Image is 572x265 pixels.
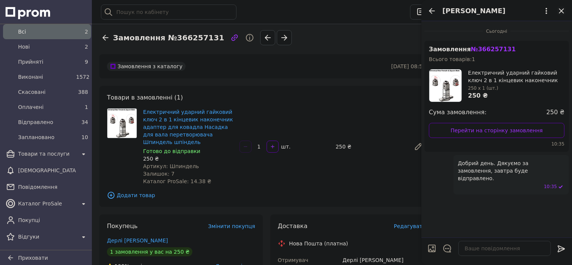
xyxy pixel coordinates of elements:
div: Нова Пошта (платна) [287,240,350,247]
span: Готово до відправки [143,148,200,154]
span: 388 [78,89,88,95]
span: 2 [85,44,88,50]
span: Артикул: Шпиндель [143,163,199,169]
span: 34 [81,119,88,125]
span: Відгуки [18,233,76,240]
span: Сума замовлення: [429,108,487,117]
span: Виконані [18,73,73,81]
span: Редагувати [394,223,426,229]
span: Приховати [18,255,48,261]
div: 1 замовлення у вас на 250 ₴ [107,247,192,256]
span: Всi [18,28,73,35]
img: 6414406224_w100_h100_2-v-1.jpg [429,69,462,102]
span: 2 [85,29,88,35]
span: [PERSON_NAME] [442,6,505,16]
input: Пошук по кабінету [101,5,236,20]
time: [DATE] 08:55 [391,63,426,69]
span: Додати товар [107,191,426,199]
a: Електричний ударний гайковий ключ 2 в 1 кінцевик наконечник адаптер для ковадла Насадка для вала ... [143,109,233,145]
span: [DEMOGRAPHIC_DATA] [18,167,76,174]
span: 10:35 12.10.2025 [544,184,557,190]
button: Чат [410,5,445,20]
button: [PERSON_NAME] [442,6,551,16]
span: Відправлено [18,118,73,126]
button: Закрити [557,6,566,15]
span: Покупці [18,216,88,224]
span: Товари в замовленні (1) [107,94,183,101]
span: Товари та послуги [18,150,76,158]
span: 250 ₴ [468,92,488,99]
a: Дерлі [PERSON_NAME] [107,237,168,244]
span: Електричний ударний гайковий ключ 2 в 1 кінцевик наконечник адаптер для ковадла Насадка для вала ... [468,69,564,84]
button: Назад [427,6,436,15]
img: Електричний ударний гайковий ключ 2 в 1 кінцевик наконечник адаптер для ковадла Насадка для вала ... [107,109,137,138]
a: Перейти на сторінку замовлення [429,123,564,138]
span: 250 x 1 (шт.) [468,86,498,91]
span: 10 [81,134,88,140]
span: № 366257131 [471,46,516,53]
span: Прийняті [18,58,73,66]
div: Замовлення з каталогу [107,62,186,71]
div: 250 ₴ [143,155,233,162]
span: Оплачені [18,103,73,111]
span: Замовлення [429,46,516,53]
span: Доставка [278,222,308,230]
span: Повідомлення [18,183,88,191]
span: Заплановано [18,133,73,141]
span: 250 ₴ [546,108,564,117]
span: Замовлення №366257131 [113,32,224,43]
button: Відкрити шаблони відповідей [442,244,452,253]
span: Каталог ProSale: 14.38 ₴ [143,178,211,184]
span: Каталог ProSale [18,200,76,207]
span: 9 [85,59,88,65]
a: Редагувати [411,139,426,154]
div: 12.10.2025 [424,27,569,35]
div: шт. [279,143,291,150]
span: Добрий день. Дякуємо за замовлення, завтра буде відправлено. [458,159,564,182]
span: 1572 [76,74,90,80]
span: 10:35 12.10.2025 [429,141,564,147]
span: Покупець [107,222,138,230]
span: Всього товарів: 1 [429,56,475,62]
div: 250 ₴ [333,141,408,152]
span: Нові [18,43,73,51]
span: 1 [85,104,88,110]
span: Скасовані [18,88,73,96]
span: Залишок: 7 [143,171,175,177]
span: Змінити покупця [208,223,255,229]
span: Сьогодні [483,28,510,35]
span: Отримувач [278,257,308,263]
